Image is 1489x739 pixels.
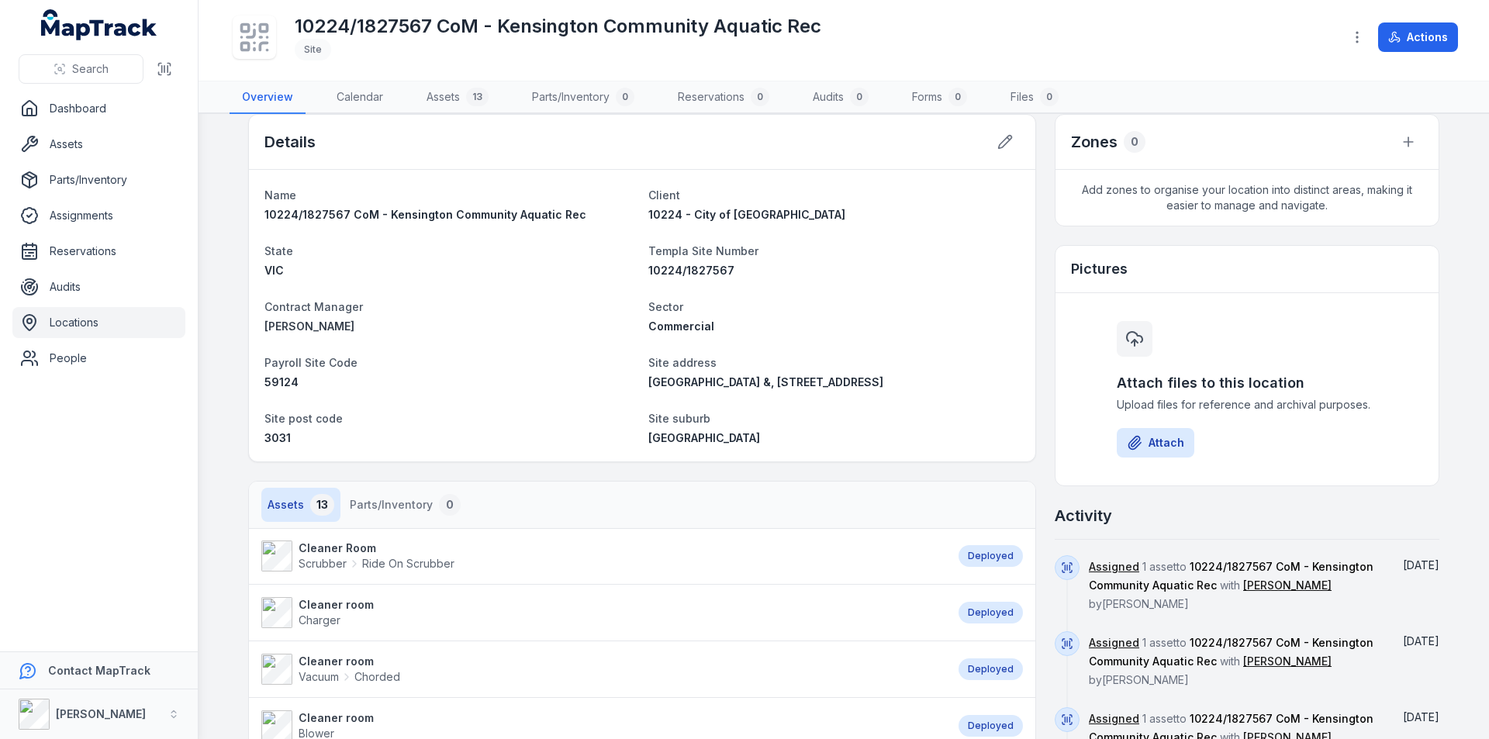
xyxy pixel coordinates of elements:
div: 0 [439,494,461,516]
a: Overview [230,81,306,114]
a: Reservations [12,236,185,267]
a: Assigned [1089,559,1139,575]
span: State [264,244,293,257]
strong: Cleaner room [299,654,400,669]
span: [GEOGRAPHIC_DATA] &, [STREET_ADDRESS] [648,375,883,388]
div: Deployed [959,602,1023,623]
a: MapTrack [41,9,157,40]
h3: Attach files to this location [1117,372,1377,394]
span: 1 asset to with by [PERSON_NAME] [1089,636,1373,686]
div: Deployed [959,715,1023,737]
a: Assigned [1089,711,1139,727]
span: [GEOGRAPHIC_DATA] [648,431,760,444]
span: Templa Site Number [648,244,758,257]
div: 0 [948,88,967,106]
span: [DATE] [1403,710,1439,723]
span: 10224/1827567 CoM - Kensington Community Aquatic Rec [1089,636,1373,668]
h1: 10224/1827567 CoM - Kensington Community Aquatic Rec [295,14,821,39]
span: Upload files for reference and archival purposes. [1117,397,1377,413]
a: Parts/Inventory [12,164,185,195]
span: Payroll Site Code [264,356,358,369]
span: 1 asset to with by [PERSON_NAME] [1089,560,1373,610]
a: [PERSON_NAME] [264,319,636,334]
time: 9/23/2025, 5:24:23 PM [1403,710,1439,723]
a: [PERSON_NAME] [1243,578,1332,593]
time: 9/23/2025, 5:49:30 PM [1403,558,1439,572]
span: Site address [648,356,717,369]
a: Assigned [1089,635,1139,651]
div: 0 [751,88,769,106]
span: VIC [264,264,284,277]
a: Files0 [998,81,1071,114]
div: 0 [1040,88,1059,106]
span: [DATE] [1403,634,1439,647]
a: Dashboard [12,93,185,124]
div: 13 [310,494,334,516]
a: Calendar [324,81,396,114]
time: 9/23/2025, 5:35:23 PM [1403,634,1439,647]
h2: Zones [1071,131,1118,153]
span: Site suburb [648,412,710,425]
span: Client [648,188,680,202]
span: Vacuum [299,669,339,685]
a: Assignments [12,200,185,231]
strong: Cleaner room [299,710,374,726]
span: 10224/1827567 CoM - Kensington Community Aquatic Rec [1089,560,1373,592]
div: Site [295,39,331,60]
a: Locations [12,307,185,338]
a: Assets [12,129,185,160]
a: Reservations0 [665,81,782,114]
h2: Activity [1055,505,1112,527]
span: Charger [299,613,340,627]
a: Parts/Inventory0 [520,81,647,114]
div: 13 [466,88,489,106]
div: Deployed [959,658,1023,680]
h3: Pictures [1071,258,1128,280]
a: Audits [12,271,185,302]
div: 0 [616,88,634,106]
a: Audits0 [800,81,881,114]
span: 10224/1827567 [648,264,734,277]
h2: Details [264,131,316,153]
a: Forms0 [900,81,979,114]
span: Chorded [354,669,400,685]
span: 59124 [264,375,299,388]
span: Commercial [648,319,714,333]
span: 10224/1827567 CoM - Kensington Community Aquatic Rec [264,208,586,221]
a: Cleaner roomCharger [261,597,943,628]
strong: Cleaner Room [299,540,454,556]
span: Name [264,188,296,202]
a: Cleaner roomVacuumChorded [261,654,943,685]
div: 0 [850,88,869,106]
strong: Contact MapTrack [48,664,150,677]
a: Cleaner RoomScrubberRide On Scrubber [261,540,943,572]
span: Scrubber [299,556,347,572]
span: Ride On Scrubber [362,556,454,572]
a: [PERSON_NAME] [1243,654,1332,669]
span: 3031 [264,431,291,444]
button: Actions [1378,22,1458,52]
span: [DATE] [1403,558,1439,572]
button: Assets13 [261,488,340,522]
button: Parts/Inventory0 [344,488,467,522]
span: Site post code [264,412,343,425]
div: Deployed [959,545,1023,567]
a: People [12,343,185,374]
strong: [PERSON_NAME] [56,707,146,720]
span: 10224 - City of [GEOGRAPHIC_DATA] [648,208,845,221]
span: Contract Manager [264,300,363,313]
strong: Cleaner room [299,597,374,613]
a: Assets13 [414,81,501,114]
span: Sector [648,300,683,313]
div: 0 [1124,131,1145,153]
button: Attach [1117,428,1194,458]
span: Add zones to organise your location into distinct areas, making it easier to manage and navigate. [1055,170,1439,226]
button: Search [19,54,143,84]
span: Search [72,61,109,77]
